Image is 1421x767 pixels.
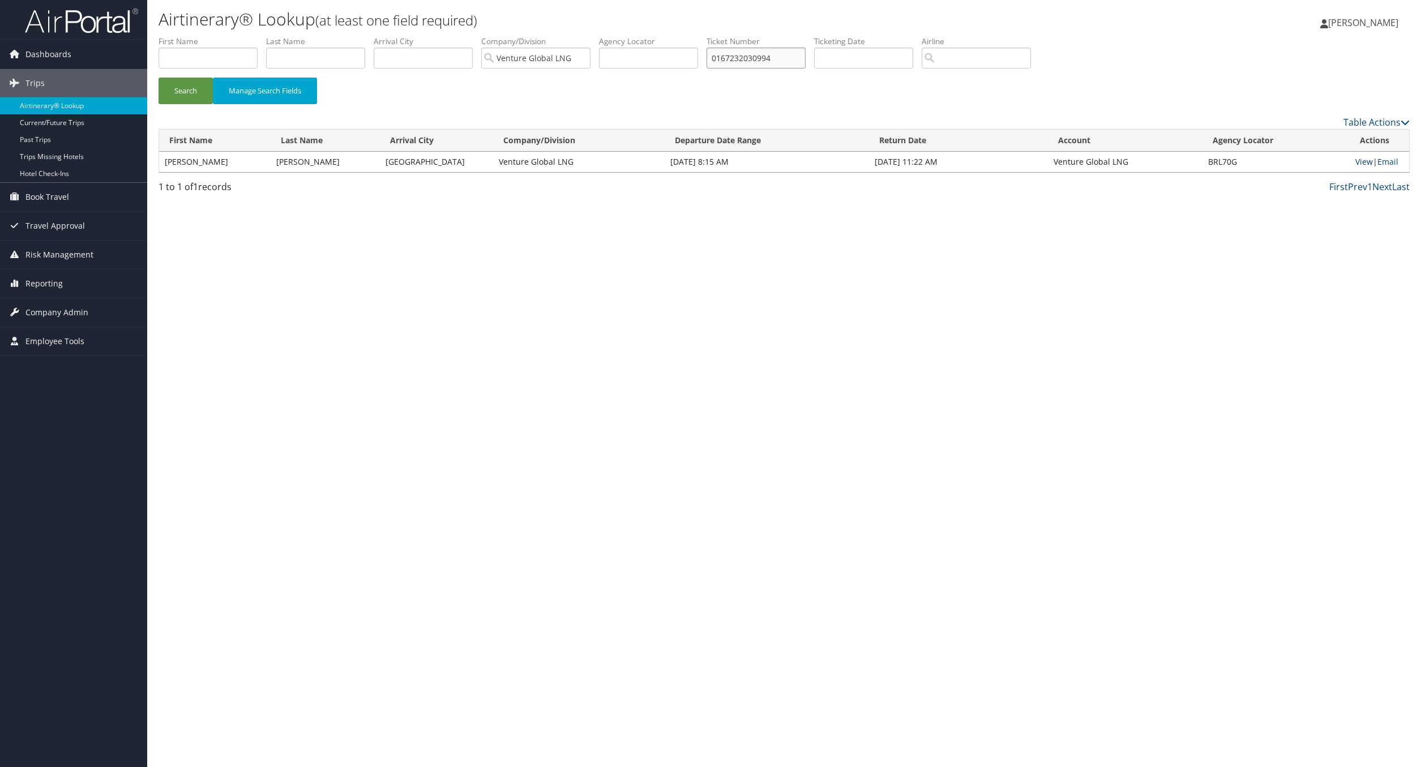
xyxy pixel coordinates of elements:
span: Trips [25,69,45,97]
div: 1 to 1 of records [159,180,459,199]
th: Company/Division [493,130,665,152]
span: Risk Management [25,241,93,269]
a: First [1329,181,1348,193]
span: Employee Tools [25,327,84,355]
label: Company/Division [481,36,599,47]
th: Return Date: activate to sort column ascending [869,130,1048,152]
label: Last Name [266,36,374,47]
a: Email [1377,156,1398,167]
span: [PERSON_NAME] [1328,16,1398,29]
label: Arrival City [374,36,481,47]
th: Actions [1350,130,1409,152]
h1: Airtinerary® Lookup [159,7,992,31]
td: [PERSON_NAME] [159,152,271,172]
th: Account: activate to sort column ascending [1048,130,1202,152]
td: [DATE] 8:15 AM [665,152,870,172]
span: Company Admin [25,298,88,327]
span: Travel Approval [25,212,85,240]
a: Next [1372,181,1392,193]
a: View [1355,156,1373,167]
small: (at least one field required) [315,11,477,29]
a: [PERSON_NAME] [1320,6,1410,40]
a: 1 [1367,181,1372,193]
td: [GEOGRAPHIC_DATA] [380,152,493,172]
td: BRL70G [1202,152,1350,172]
td: Venture Global LNG [493,152,665,172]
label: Ticketing Date [814,36,922,47]
span: Book Travel [25,183,69,211]
td: [DATE] 11:22 AM [869,152,1048,172]
button: Search [159,78,213,104]
td: | [1350,152,1409,172]
label: Agency Locator [599,36,707,47]
th: Arrival City: activate to sort column ascending [380,130,493,152]
label: First Name [159,36,266,47]
th: First Name: activate to sort column ascending [159,130,271,152]
th: Departure Date Range: activate to sort column ascending [665,130,870,152]
span: Dashboards [25,40,71,68]
a: Prev [1348,181,1367,193]
label: Ticket Number [707,36,814,47]
span: Reporting [25,269,63,298]
label: Airline [922,36,1039,47]
td: [PERSON_NAME] [271,152,380,172]
th: Last Name: activate to sort column ascending [271,130,380,152]
img: airportal-logo.png [25,7,138,34]
span: 1 [193,181,198,193]
td: Venture Global LNG [1048,152,1202,172]
button: Manage Search Fields [213,78,317,104]
a: Table Actions [1343,116,1410,128]
th: Agency Locator: activate to sort column ascending [1202,130,1350,152]
a: Last [1392,181,1410,193]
